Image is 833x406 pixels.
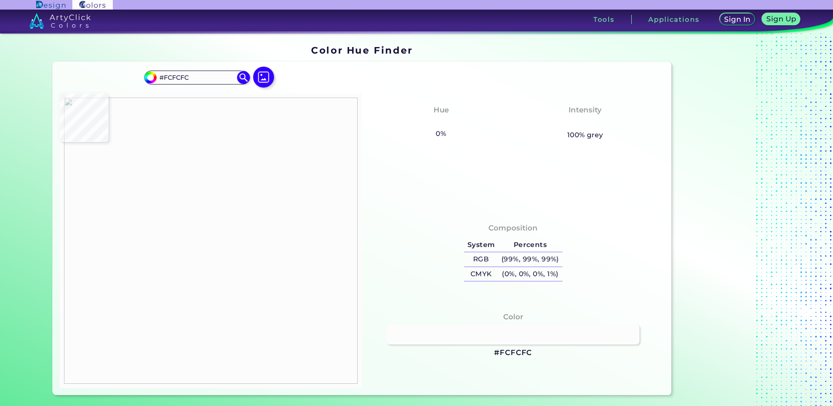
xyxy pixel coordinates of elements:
[464,252,498,267] h5: RGB
[433,104,449,116] h4: Hue
[503,311,523,323] h4: Color
[29,13,91,29] img: logo_artyclick_colors_white.svg
[721,14,754,25] a: Sign In
[156,72,237,84] input: type color..
[36,1,65,9] img: ArtyClick Design logo
[569,104,602,116] h4: Intensity
[433,128,450,139] h5: 0%
[764,14,799,25] a: Sign Up
[498,252,562,267] h5: (99%, 99%, 99%)
[593,16,615,23] h3: Tools
[253,67,274,88] img: icon picture
[648,16,699,23] h3: Applications
[494,348,532,358] h3: #FCFCFC
[64,98,358,384] img: 0dbb8c03-6d0b-4756-afd9-979d6beedce9
[464,267,498,281] h5: CMYK
[311,44,413,57] h1: Color Hue Finder
[464,238,498,252] h5: System
[498,267,562,281] h5: (0%, 0%, 0%, 1%)
[427,118,456,128] h3: None
[571,118,600,128] h3: None
[725,16,749,23] h5: Sign In
[498,238,562,252] h5: Percents
[768,16,795,22] h5: Sign Up
[237,71,250,84] img: icon search
[488,222,538,234] h4: Composition
[567,129,603,141] h5: 100% grey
